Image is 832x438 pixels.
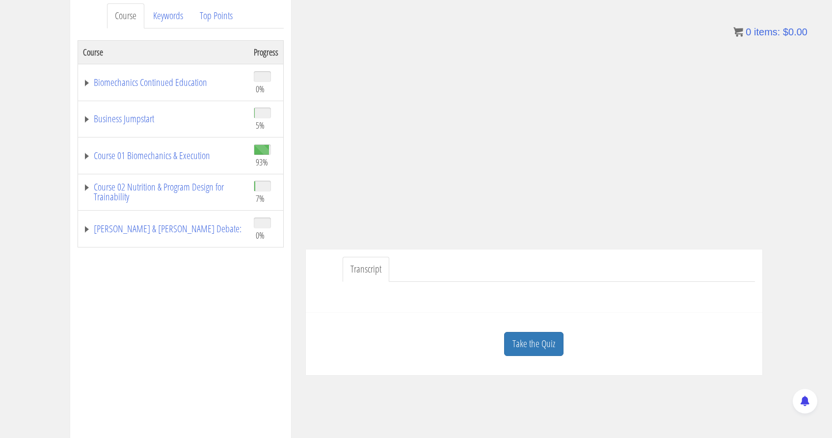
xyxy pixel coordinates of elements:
[746,27,751,37] span: 0
[107,3,144,28] a: Course
[754,27,780,37] span: items:
[504,332,564,356] a: Take the Quiz
[78,40,249,64] th: Course
[83,224,244,234] a: [PERSON_NAME] & [PERSON_NAME] Debate:
[256,120,265,131] span: 5%
[733,27,807,37] a: 0 items: $0.00
[83,182,244,202] a: Course 02 Nutrition & Program Design for Trainability
[145,3,191,28] a: Keywords
[83,78,244,87] a: Biomechanics Continued Education
[343,257,389,282] a: Transcript
[783,27,807,37] bdi: 0.00
[83,151,244,161] a: Course 01 Biomechanics & Execution
[249,40,284,64] th: Progress
[256,83,265,94] span: 0%
[256,157,268,167] span: 93%
[256,230,265,241] span: 0%
[783,27,788,37] span: $
[192,3,241,28] a: Top Points
[733,27,743,37] img: icon11.png
[256,193,265,204] span: 7%
[83,114,244,124] a: Business Jumpstart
